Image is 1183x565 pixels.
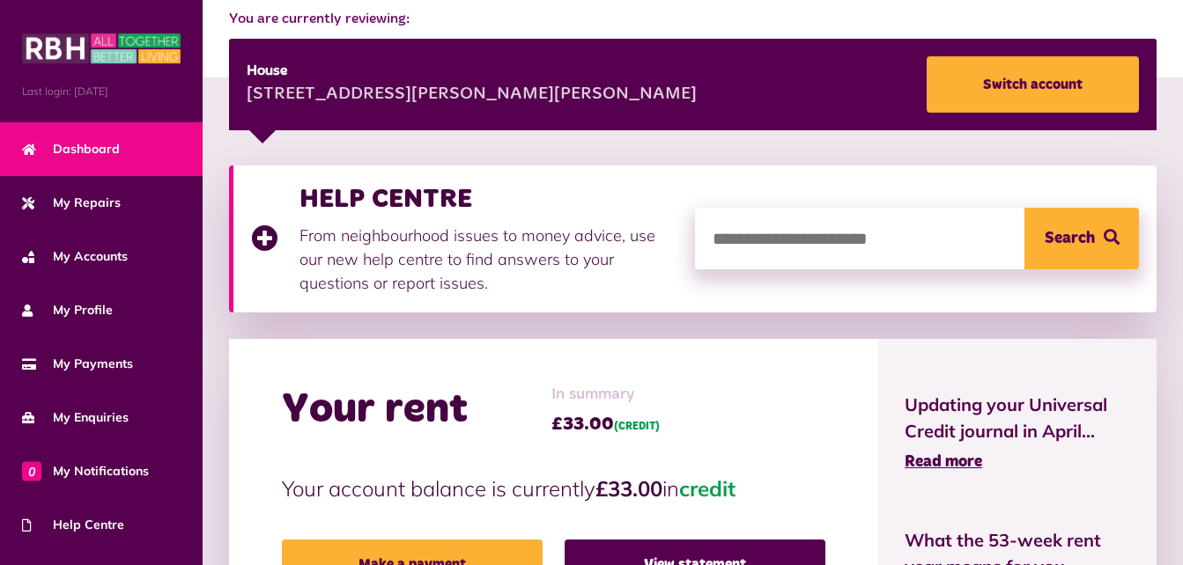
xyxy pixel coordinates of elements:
img: MyRBH [22,31,181,66]
span: Dashboard [22,140,120,158]
strong: £33.00 [595,475,662,502]
a: Updating your Universal Credit journal in April... Read more [905,392,1130,474]
span: In summary [551,383,660,407]
p: From neighbourhood issues to money advice, use our new help centre to find answers to your questi... [299,224,677,295]
span: My Repairs [22,194,121,212]
span: Last login: [DATE] [22,84,181,99]
h3: HELP CENTRE [299,183,677,215]
span: (CREDIT) [614,422,660,432]
span: My Enquiries [22,408,129,427]
a: Switch account [927,56,1139,113]
span: My Accounts [22,247,128,266]
p: Your account balance is currently in [282,473,825,504]
span: My Payments [22,355,133,373]
span: Updating your Universal Credit journal in April... [905,392,1130,444]
span: Search [1045,208,1095,269]
button: Search [1024,208,1139,269]
span: My Notifications [22,462,149,481]
span: You are currently reviewing: [229,9,1157,30]
span: Read more [905,454,982,470]
div: House [247,61,697,82]
span: Help Centre [22,516,124,534]
span: My Profile [22,301,113,319]
span: £33.00 [551,411,660,437]
span: credit [679,475,736,502]
span: 0 [22,461,41,481]
h2: Your rent [282,385,468,436]
div: [STREET_ADDRESS][PERSON_NAME][PERSON_NAME] [247,82,697,108]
